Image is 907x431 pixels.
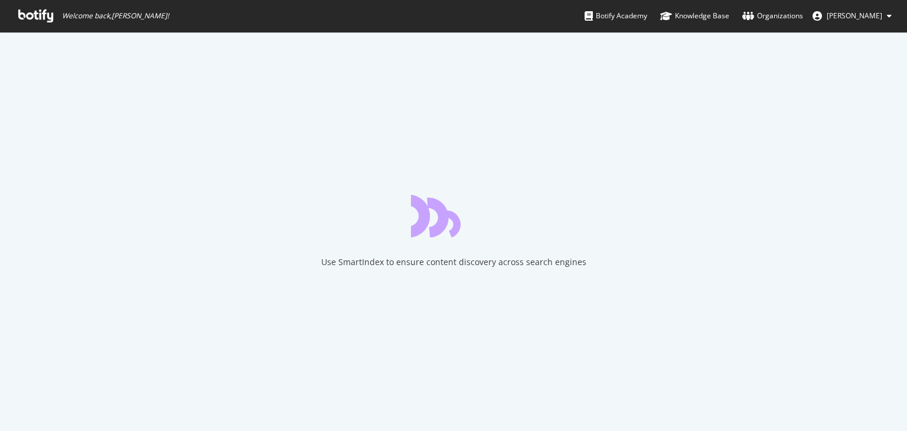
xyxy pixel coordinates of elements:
div: Use SmartIndex to ensure content discovery across search engines [321,256,586,268]
div: animation [411,195,496,237]
span: Ruth Everett [827,11,882,21]
div: Botify Academy [585,10,647,22]
div: Knowledge Base [660,10,729,22]
button: [PERSON_NAME] [803,6,901,25]
span: Welcome back, [PERSON_NAME] ! [62,11,169,21]
div: Organizations [742,10,803,22]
